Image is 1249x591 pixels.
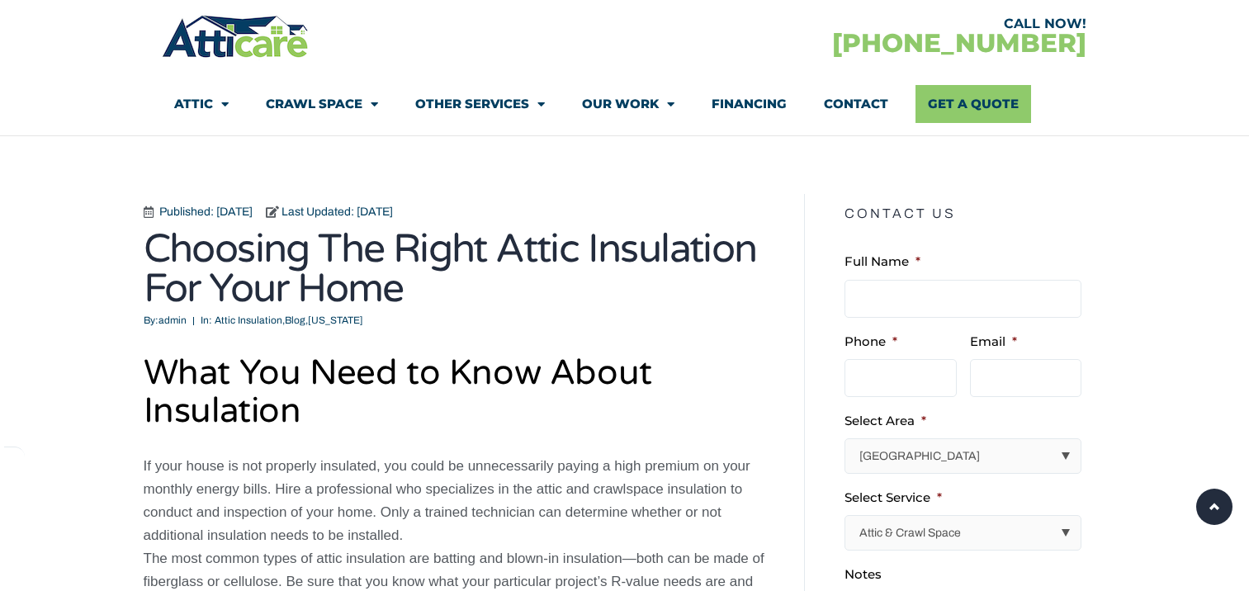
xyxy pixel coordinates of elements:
span: Published: [DATE] [155,202,253,221]
a: Our Work [582,85,674,123]
label: Select Area [844,413,926,429]
label: Full Name [844,253,920,270]
h2: What You Need to Know About Insulation [144,354,780,430]
a: Blog [285,314,305,326]
a: Attic Insulation [215,314,282,326]
a: Financing [712,85,787,123]
nav: Menu [174,85,1074,123]
span: admin [144,313,187,329]
span: , , [215,314,363,326]
label: Email [970,333,1017,350]
a: Other Services [415,85,545,123]
h5: Contact Us [844,194,1095,234]
label: Notes [844,566,882,583]
h1: Choosing The Right Attic Insulation For Your Home [144,229,780,309]
a: Attic [174,85,229,123]
div: CALL NOW! [624,17,1086,31]
a: Crawl Space [266,85,378,123]
label: Phone [844,333,897,350]
a: [US_STATE] [308,314,363,326]
span: Last Updated: [DATE] [277,202,393,221]
span: In: [201,314,212,326]
label: Select Service [844,489,942,506]
span: By: [144,314,158,326]
a: Get A Quote [915,85,1031,123]
a: Contact [824,85,888,123]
